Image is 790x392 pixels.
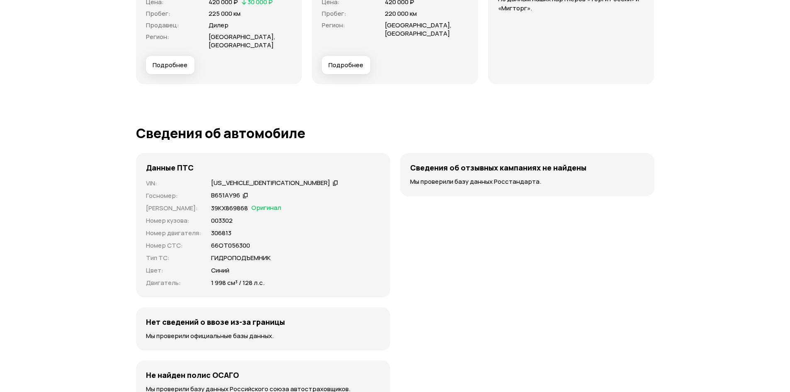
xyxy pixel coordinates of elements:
p: 1 998 см³ / 128 л.с. [211,278,265,287]
span: Дилер [209,21,228,29]
span: Регион : [146,32,169,41]
h4: Данные ПТС [146,163,194,172]
span: 225 000 км [209,9,241,18]
h1: Сведения об автомобиле [136,126,654,141]
p: Номер кузова : [146,216,201,225]
span: Пробег : [322,9,346,18]
p: 306813 [211,229,231,238]
p: 003302 [211,216,233,225]
p: Двигатель : [146,278,201,287]
span: Оригинал [251,204,281,213]
p: 39КХ869868 [211,204,248,213]
p: Синий [211,266,229,275]
div: В651АУ96 [211,191,240,200]
p: Тип ТС : [146,253,201,263]
p: Госномер : [146,191,201,200]
h4: Не найден полис ОСАГО [146,370,239,380]
p: ГИДРОПОДЪЕМНИК [211,253,271,263]
p: Номер СТС : [146,241,201,250]
span: Пробег : [146,9,170,18]
span: [GEOGRAPHIC_DATA], [GEOGRAPHIC_DATA] [385,21,452,38]
span: Регион : [322,21,345,29]
button: Подробнее [146,56,194,74]
span: 220 000 км [385,9,417,18]
p: Цвет : [146,266,201,275]
h4: Нет сведений о ввозе из-за границы [146,317,285,326]
p: Мы проверили официальные базы данных. [146,331,380,341]
span: Продавец : [146,21,179,29]
span: Подробнее [153,61,187,69]
button: Подробнее [322,56,370,74]
p: Мы проверили базу данных Росстандарта. [410,177,644,186]
p: VIN : [146,179,201,188]
h4: Сведения об отзывных кампаниях не найдены [410,163,586,172]
div: [US_VEHICLE_IDENTIFICATION_NUMBER] [211,179,330,187]
span: [GEOGRAPHIC_DATA], [GEOGRAPHIC_DATA] [209,32,275,49]
p: Номер двигателя : [146,229,201,238]
span: Подробнее [328,61,363,69]
p: [PERSON_NAME] : [146,204,201,213]
p: 66ОТ056300 [211,241,250,250]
